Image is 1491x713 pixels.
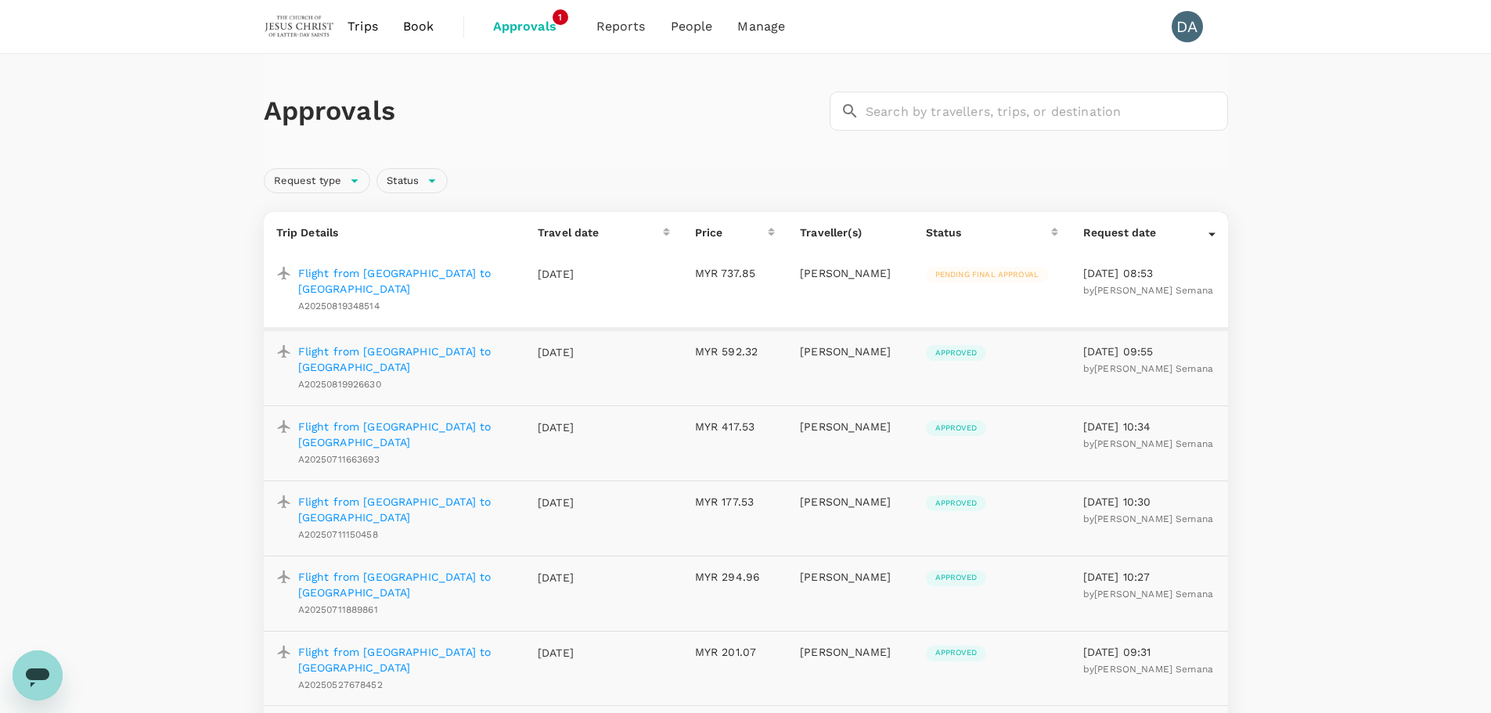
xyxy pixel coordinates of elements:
p: MYR 417.53 [695,419,775,434]
div: Travel date [538,225,663,240]
p: [PERSON_NAME] [800,644,901,660]
p: Trip Details [276,225,513,240]
span: A20250711889861 [298,604,378,615]
p: [DATE] 09:31 [1083,644,1215,660]
span: A20250819926630 [298,379,381,390]
span: Reports [596,17,646,36]
span: Status [377,174,428,189]
a: Flight from [GEOGRAPHIC_DATA] to [GEOGRAPHIC_DATA] [298,419,513,450]
p: MYR 201.07 [695,644,775,660]
span: by [1083,513,1213,524]
span: Approved [926,423,986,434]
img: The Malaysian Church of Jesus Christ of Latter-day Saints [264,9,336,44]
span: Book [403,17,434,36]
span: People [671,17,713,36]
span: A20250819348514 [298,301,380,311]
span: by [1083,589,1213,600]
span: A20250711663693 [298,454,380,465]
span: by [1083,285,1213,296]
p: [DATE] 10:30 [1083,494,1215,510]
span: Pending final approval [926,269,1048,280]
p: [PERSON_NAME] [800,569,901,585]
p: [DATE] [538,645,624,661]
p: MYR 592.32 [695,344,775,359]
span: A20250711150458 [298,529,378,540]
span: by [1083,363,1213,374]
span: [PERSON_NAME] Semana [1094,664,1213,675]
div: DA [1172,11,1203,42]
p: [DATE] [538,344,624,360]
span: [PERSON_NAME] Semana [1094,513,1213,524]
input: Search by travellers, trips, or destination [866,92,1228,131]
p: [PERSON_NAME] [800,344,901,359]
span: Trips [348,17,378,36]
p: [DATE] 10:34 [1083,419,1215,434]
p: MYR 737.85 [695,265,775,281]
a: Flight from [GEOGRAPHIC_DATA] to [GEOGRAPHIC_DATA] [298,644,513,675]
span: Manage [737,17,785,36]
p: MYR 177.53 [695,494,775,510]
p: [PERSON_NAME] [800,419,901,434]
p: MYR 294.96 [695,569,775,585]
a: Flight from [GEOGRAPHIC_DATA] to [GEOGRAPHIC_DATA] [298,494,513,525]
span: Request type [265,174,351,189]
h1: Approvals [264,95,823,128]
div: Status [376,168,448,193]
p: [PERSON_NAME] [800,494,901,510]
div: Status [926,225,1051,240]
p: [DATE] [538,570,624,585]
div: Request date [1083,225,1208,240]
span: by [1083,438,1213,449]
p: [DATE] 08:53 [1083,265,1215,281]
div: Price [695,225,768,240]
span: 1 [553,9,568,25]
span: Approvals [493,17,571,36]
div: Request type [264,168,371,193]
span: by [1083,664,1213,675]
span: [PERSON_NAME] Semana [1094,438,1213,449]
p: [PERSON_NAME] [800,265,901,281]
span: [PERSON_NAME] Semana [1094,363,1213,374]
span: Approved [926,572,986,583]
iframe: Button to launch messaging window [13,650,63,700]
a: Flight from [GEOGRAPHIC_DATA] to [GEOGRAPHIC_DATA] [298,569,513,600]
p: Traveller(s) [800,225,901,240]
p: [DATE] [538,420,624,435]
span: Approved [926,347,986,358]
p: [DATE] 10:27 [1083,569,1215,585]
p: [DATE] [538,266,624,282]
a: Flight from [GEOGRAPHIC_DATA] to [GEOGRAPHIC_DATA] [298,265,513,297]
a: Flight from [GEOGRAPHIC_DATA] to [GEOGRAPHIC_DATA] [298,344,513,375]
span: Approved [926,498,986,509]
span: [PERSON_NAME] Semana [1094,285,1213,296]
p: [DATE] 09:55 [1083,344,1215,359]
p: [DATE] [538,495,624,510]
span: Approved [926,647,986,658]
span: [PERSON_NAME] Semana [1094,589,1213,600]
span: A20250527678452 [298,679,383,690]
